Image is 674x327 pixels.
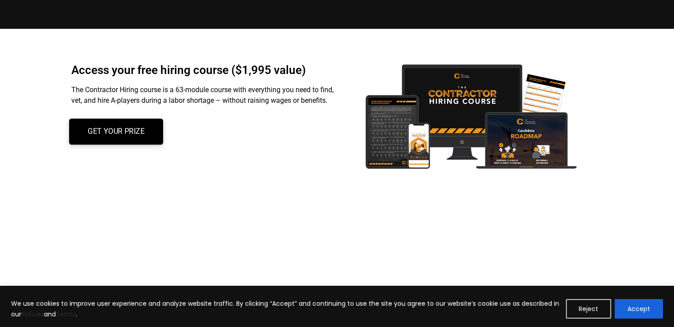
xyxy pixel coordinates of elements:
[69,119,163,145] a: Get your prize
[71,64,335,76] h2: Access your free hiring course ($1,995 value)
[11,298,559,319] p: We use cookies to improve user experience and analyze website traffic. By clicking “Accept” and c...
[87,128,144,136] span: Get your prize
[615,299,663,319] button: Accept
[566,299,611,319] button: Reject
[21,310,44,319] a: Policies
[56,310,76,319] a: Terms
[71,85,335,106] p: The Contractor Hiring course is a 63-module course with everything you need to find, vet, and hir...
